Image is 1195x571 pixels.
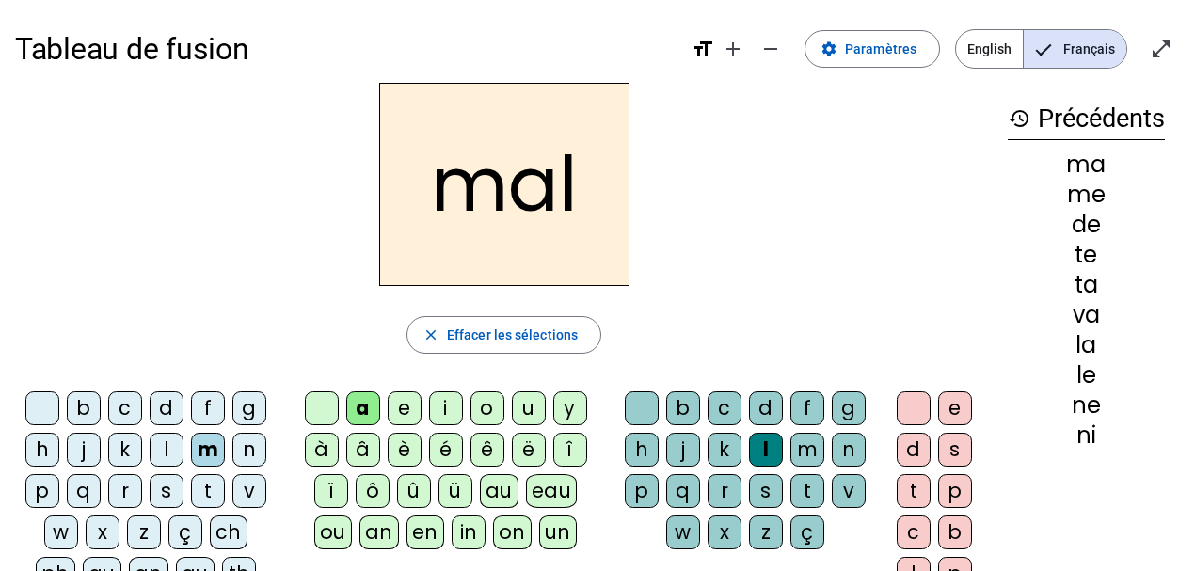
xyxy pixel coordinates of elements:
[692,38,714,60] mat-icon: format_size
[67,391,101,425] div: b
[708,433,741,467] div: k
[790,474,824,508] div: t
[150,433,183,467] div: l
[749,515,783,549] div: z
[429,391,463,425] div: i
[1150,38,1172,60] mat-icon: open_in_full
[232,474,266,508] div: v
[832,474,866,508] div: v
[470,391,504,425] div: o
[232,433,266,467] div: n
[232,391,266,425] div: g
[897,433,931,467] div: d
[666,474,700,508] div: q
[749,391,783,425] div: d
[359,515,399,549] div: an
[15,19,677,79] h1: Tableau de fusion
[379,83,629,286] h2: mal
[955,29,1127,69] mat-button-toggle-group: Language selection
[108,433,142,467] div: k
[406,316,601,354] button: Effacer les sélections
[1008,107,1030,130] mat-icon: history
[666,515,700,549] div: w
[127,515,161,549] div: z
[722,38,744,60] mat-icon: add
[553,391,587,425] div: y
[938,391,972,425] div: e
[67,474,101,508] div: q
[108,474,142,508] div: r
[1008,424,1165,447] div: ni
[708,474,741,508] div: r
[1008,364,1165,387] div: le
[625,474,659,508] div: p
[790,391,824,425] div: f
[447,324,578,346] span: Effacer les sélections
[1008,334,1165,357] div: la
[749,474,783,508] div: s
[539,515,577,549] div: un
[1024,30,1126,68] span: Français
[150,474,183,508] div: s
[356,474,390,508] div: ô
[406,515,444,549] div: en
[397,474,431,508] div: û
[422,326,439,343] mat-icon: close
[429,433,463,467] div: é
[1142,30,1180,68] button: Entrer en plein écran
[452,515,486,549] div: in
[388,391,422,425] div: e
[25,433,59,467] div: h
[832,391,866,425] div: g
[168,515,202,549] div: ç
[493,515,532,549] div: on
[314,515,352,549] div: ou
[512,391,546,425] div: u
[553,433,587,467] div: î
[305,433,339,467] div: à
[346,433,380,467] div: â
[897,474,931,508] div: t
[25,474,59,508] div: p
[938,433,972,467] div: s
[938,474,972,508] div: p
[790,433,824,467] div: m
[1008,244,1165,266] div: te
[191,433,225,467] div: m
[526,474,578,508] div: eau
[759,38,782,60] mat-icon: remove
[438,474,472,508] div: ü
[210,515,247,549] div: ch
[67,433,101,467] div: j
[191,474,225,508] div: t
[714,30,752,68] button: Augmenter la taille de la police
[1008,274,1165,296] div: ta
[625,433,659,467] div: h
[1008,214,1165,236] div: de
[512,433,546,467] div: ë
[805,30,940,68] button: Paramètres
[1008,394,1165,417] div: ne
[314,474,348,508] div: ï
[1008,153,1165,176] div: ma
[708,515,741,549] div: x
[150,391,183,425] div: d
[1008,98,1165,140] h3: Précédents
[956,30,1023,68] span: English
[1008,304,1165,326] div: va
[938,515,972,549] div: b
[708,391,741,425] div: c
[44,515,78,549] div: w
[752,30,789,68] button: Diminuer la taille de la police
[666,433,700,467] div: j
[749,433,783,467] div: l
[897,515,931,549] div: c
[108,391,142,425] div: c
[388,433,422,467] div: è
[346,391,380,425] div: a
[845,38,916,60] span: Paramètres
[821,40,837,57] mat-icon: settings
[480,474,518,508] div: au
[86,515,119,549] div: x
[790,515,824,549] div: ç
